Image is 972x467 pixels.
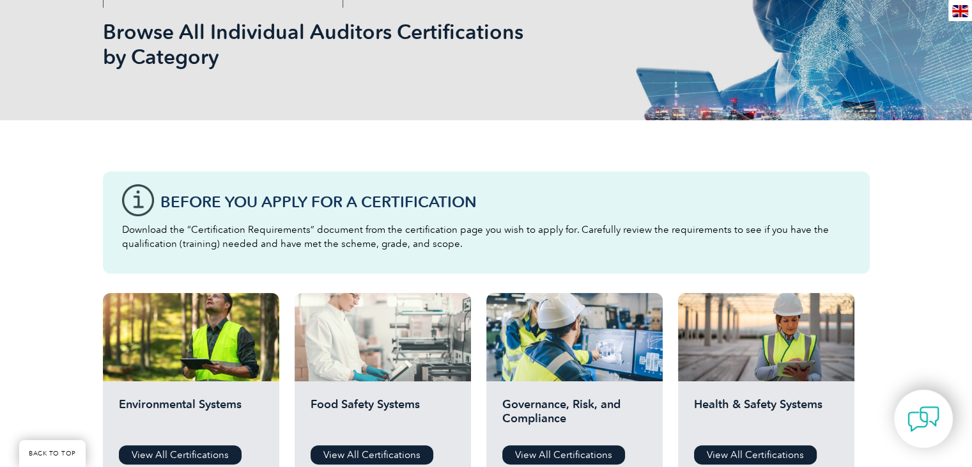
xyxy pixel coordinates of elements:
[119,445,242,464] a: View All Certifications
[502,397,647,436] h2: Governance, Risk, and Compliance
[952,5,968,17] img: en
[311,397,455,436] h2: Food Safety Systems
[19,440,86,467] a: BACK TO TOP
[119,397,263,436] h2: Environmental Systems
[694,397,838,436] h2: Health & Safety Systems
[907,403,939,435] img: contact-chat.png
[103,19,594,69] h1: Browse All Individual Auditors Certifications by Category
[160,194,851,210] h3: Before You Apply For a Certification
[694,445,817,464] a: View All Certifications
[122,223,851,251] p: Download the “Certification Requirements” document from the certification page you wish to apply ...
[311,445,433,464] a: View All Certifications
[502,445,625,464] a: View All Certifications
